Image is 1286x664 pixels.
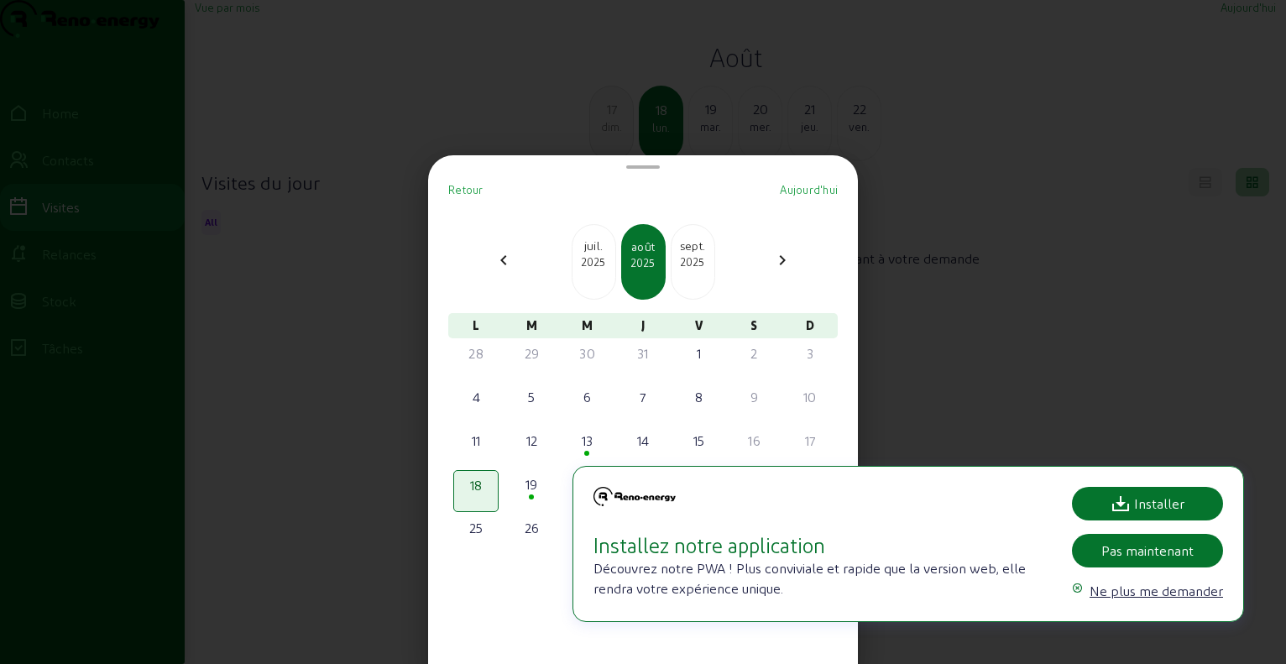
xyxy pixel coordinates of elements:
div: 30 [567,343,609,363]
img: logo-oneline-black.png [593,487,676,506]
div: 17 [789,431,831,451]
div: 8 [677,387,719,407]
div: V [671,313,726,338]
div: 7 [622,387,664,407]
div: 3 [789,343,831,363]
div: Ne plus me demander [1090,581,1223,601]
span: Aujourd'hui [780,183,838,196]
div: 26 [510,518,552,538]
div: 25 [455,518,497,538]
div: 12 [510,431,552,451]
div: 5 [510,387,552,407]
div: 4 [455,387,497,407]
div: 20 [567,474,609,494]
div: 28 [455,343,497,363]
div: L [448,313,504,338]
div: sept. [672,238,714,254]
div: 1 [677,343,719,363]
div: D [782,313,838,338]
div: 14 [622,431,664,451]
div: 2025 [672,254,714,269]
div: 13 [567,431,609,451]
div: Découvrez notre PWA ! Plus conviviale et rapide que la version web, elle rendra votre expérience ... [593,487,1052,601]
div: Pas maintenant [1101,541,1194,561]
div: 31 [622,343,664,363]
div: 18 [456,475,496,495]
div: 2025 [572,254,615,269]
span: Retour [448,183,484,196]
div: août [623,238,664,255]
mat-icon: chevron_left [494,250,514,270]
div: 15 [677,431,719,451]
div: 2 [733,343,775,363]
div: 19 [510,474,552,494]
div: 29 [510,343,552,363]
div: 16 [733,431,775,451]
div: 6 [567,387,609,407]
div: 11 [455,431,497,451]
div: 9 [733,387,775,407]
div: S [726,313,782,338]
div: J [615,313,671,338]
div: 27 [567,518,609,538]
div: Installer [1111,494,1184,514]
div: 2025 [623,255,664,270]
mat-icon: chevron_right [772,250,792,270]
div: M [504,313,559,338]
div: M [560,313,615,338]
div: juil. [572,238,615,254]
h3: Installez notre application [593,531,1052,558]
div: 10 [789,387,831,407]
